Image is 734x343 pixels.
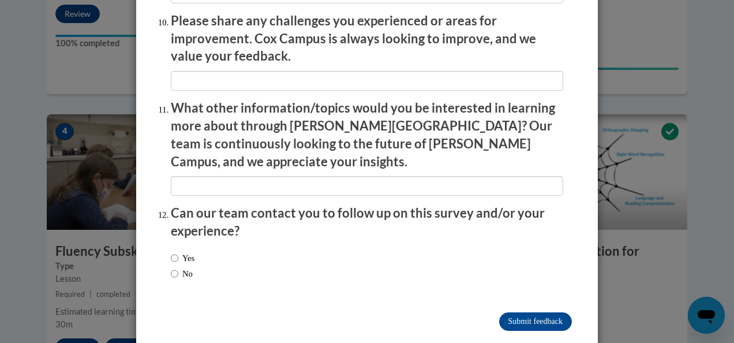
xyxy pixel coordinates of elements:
label: No [171,267,193,280]
input: No [171,267,178,280]
p: Please share any challenges you experienced or areas for improvement. Cox Campus is always lookin... [171,12,563,65]
input: Submit feedback [499,312,572,331]
p: What other information/topics would you be interested in learning more about through [PERSON_NAME... [171,99,563,170]
label: Yes [171,252,194,264]
input: Yes [171,252,178,264]
p: Can our team contact you to follow up on this survey and/or your experience? [171,204,563,240]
